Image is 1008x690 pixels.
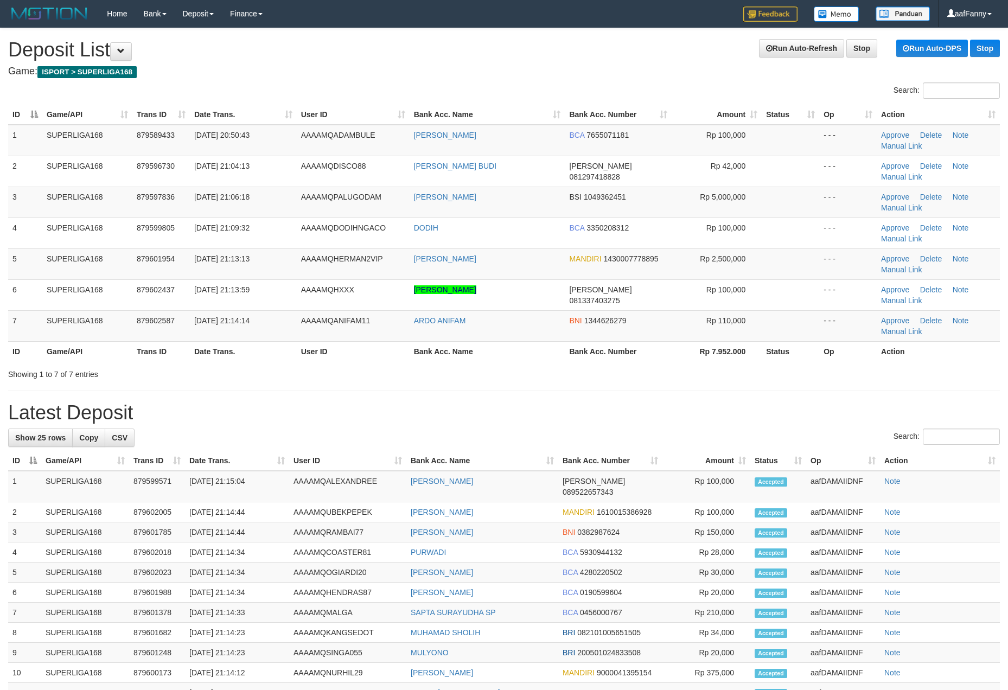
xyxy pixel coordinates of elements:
th: Amount: activate to sort column ascending [672,105,762,125]
span: AAAAMQHXXX [301,285,354,294]
td: [DATE] 21:14:23 [185,623,289,643]
th: Game/API [42,341,132,361]
td: [DATE] 21:14:34 [185,563,289,583]
td: SUPERLIGA168 [42,187,132,218]
td: [DATE] 21:14:23 [185,643,289,663]
td: 879602005 [129,502,185,522]
a: Note [884,628,901,637]
th: Action [877,341,1000,361]
span: [PERSON_NAME] [563,477,625,485]
a: PURWADI [411,548,446,557]
span: Rp 110,000 [706,316,745,325]
span: 879602437 [137,285,175,294]
h1: Latest Deposit [8,402,1000,424]
input: Search: [923,429,1000,445]
th: Bank Acc. Number: activate to sort column ascending [565,105,672,125]
span: BCA [569,131,584,139]
span: Rp 100,000 [706,285,745,294]
a: Approve [881,131,909,139]
td: aafDAMAIIDNF [806,471,880,502]
td: AAAAMQMALGA [289,603,406,623]
td: SUPERLIGA168 [41,522,129,542]
th: Date Trans.: activate to sort column ascending [185,451,289,471]
td: 7 [8,603,41,623]
td: SUPERLIGA168 [41,603,129,623]
td: aafDAMAIIDNF [806,563,880,583]
a: Delete [920,131,942,139]
span: Copy 5930944132 to clipboard [580,548,622,557]
th: Bank Acc. Name: activate to sort column ascending [406,451,558,471]
td: 5 [8,248,42,279]
span: Copy 081297418828 to clipboard [569,173,620,181]
a: Note [953,162,969,170]
td: [DATE] 21:14:34 [185,583,289,603]
td: 5 [8,563,41,583]
td: AAAAMQNURHIL29 [289,663,406,683]
a: Note [884,477,901,485]
td: Rp 375,000 [662,663,750,683]
th: User ID [297,341,410,361]
span: AAAAMQPALUGODAM [301,193,381,201]
td: - - - [819,248,877,279]
span: Rp 100,000 [706,223,745,232]
span: 879589433 [137,131,175,139]
span: Accepted [755,528,787,538]
td: aafDAMAIIDNF [806,522,880,542]
td: AAAAMQKANGSEDOT [289,623,406,643]
td: 879602023 [129,563,185,583]
span: Accepted [755,649,787,658]
td: 879602018 [129,542,185,563]
span: Copy 0382987624 to clipboard [577,528,620,536]
span: Copy 089522657343 to clipboard [563,488,613,496]
a: [PERSON_NAME] [411,668,473,677]
span: Accepted [755,629,787,638]
th: Game/API: activate to sort column ascending [42,105,132,125]
td: Rp 100,000 [662,471,750,502]
span: Copy 1430007778895 to clipboard [603,254,658,263]
a: Approve [881,223,909,232]
td: 1 [8,125,42,156]
a: Stop [846,39,877,58]
td: 1 [8,471,41,502]
td: AAAAMQCOASTER81 [289,542,406,563]
a: Note [884,668,901,677]
a: Delete [920,316,942,325]
a: [PERSON_NAME] [414,193,476,201]
a: MUHAMAD SHOLIH [411,628,480,637]
td: [DATE] 21:14:44 [185,522,289,542]
th: Rp 7.952.000 [672,341,762,361]
span: 879599805 [137,223,175,232]
td: aafDAMAIIDNF [806,623,880,643]
th: Action: activate to sort column ascending [877,105,1000,125]
img: MOTION_logo.png [8,5,91,22]
span: BCA [563,568,578,577]
td: - - - [819,125,877,156]
span: AAAAMQANIFAM11 [301,316,371,325]
span: [DATE] 21:13:59 [194,285,250,294]
a: [PERSON_NAME] [414,131,476,139]
img: Feedback.jpg [743,7,798,22]
td: aafDAMAIIDNF [806,583,880,603]
td: AAAAMQSINGA055 [289,643,406,663]
td: [DATE] 21:15:04 [185,471,289,502]
span: BRI [563,648,575,657]
a: Show 25 rows [8,429,73,447]
span: Copy 9000041395154 to clipboard [597,668,652,677]
span: [DATE] 21:06:18 [194,193,250,201]
a: Manual Link [881,142,922,150]
span: [DATE] 21:14:14 [194,316,250,325]
td: 879601785 [129,522,185,542]
td: 8 [8,623,41,643]
a: Manual Link [881,234,922,243]
h4: Game: [8,66,1000,77]
td: SUPERLIGA168 [41,663,129,683]
td: - - - [819,218,877,248]
a: Note [953,254,969,263]
a: Approve [881,285,909,294]
td: SUPERLIGA168 [41,502,129,522]
a: Run Auto-DPS [896,40,968,57]
th: Status: activate to sort column ascending [750,451,806,471]
span: BNI [563,528,575,536]
span: [DATE] 20:50:43 [194,131,250,139]
td: 879600173 [129,663,185,683]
